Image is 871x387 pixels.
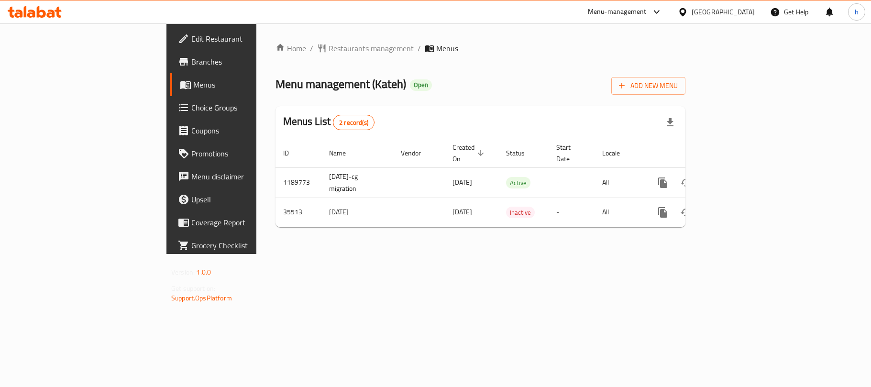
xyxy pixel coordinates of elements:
[191,125,304,136] span: Coupons
[595,167,644,198] td: All
[317,43,414,54] a: Restaurants management
[276,139,751,227] table: enhanced table
[191,171,304,182] span: Menu disclaimer
[644,139,751,168] th: Actions
[506,207,535,218] span: Inactive
[170,73,312,96] a: Menus
[170,119,312,142] a: Coupons
[321,167,393,198] td: [DATE]-cg migration
[191,217,304,228] span: Coverage Report
[170,234,312,257] a: Grocery Checklist
[191,194,304,205] span: Upsell
[191,33,304,44] span: Edit Restaurant
[196,266,211,278] span: 1.0.0
[410,81,432,89] span: Open
[549,167,595,198] td: -
[855,7,859,17] span: h
[692,7,755,17] div: [GEOGRAPHIC_DATA]
[452,206,472,218] span: [DATE]
[329,43,414,54] span: Restaurants management
[333,115,375,130] div: Total records count
[171,282,215,295] span: Get support on:
[191,102,304,113] span: Choice Groups
[171,292,232,304] a: Support.OpsPlatform
[506,147,537,159] span: Status
[333,118,374,127] span: 2 record(s)
[556,142,583,165] span: Start Date
[595,198,644,227] td: All
[651,201,674,224] button: more
[170,142,312,165] a: Promotions
[611,77,685,95] button: Add New Menu
[588,6,647,18] div: Menu-management
[651,171,674,194] button: more
[170,165,312,188] a: Menu disclaimer
[191,148,304,159] span: Promotions
[191,240,304,251] span: Grocery Checklist
[171,266,195,278] span: Version:
[549,198,595,227] td: -
[452,142,487,165] span: Created On
[602,147,632,159] span: Locale
[170,50,312,73] a: Branches
[418,43,421,54] li: /
[436,43,458,54] span: Menus
[401,147,433,159] span: Vendor
[410,79,432,91] div: Open
[452,176,472,188] span: [DATE]
[659,111,682,134] div: Export file
[191,56,304,67] span: Branches
[674,171,697,194] button: Change Status
[506,177,530,188] span: Active
[170,188,312,211] a: Upsell
[170,27,312,50] a: Edit Restaurant
[283,114,375,130] h2: Menus List
[170,96,312,119] a: Choice Groups
[283,147,301,159] span: ID
[321,198,393,227] td: [DATE]
[276,43,685,54] nav: breadcrumb
[674,201,697,224] button: Change Status
[619,80,678,92] span: Add New Menu
[276,73,406,95] span: Menu management ( Kateh )
[170,211,312,234] a: Coverage Report
[193,79,304,90] span: Menus
[329,147,358,159] span: Name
